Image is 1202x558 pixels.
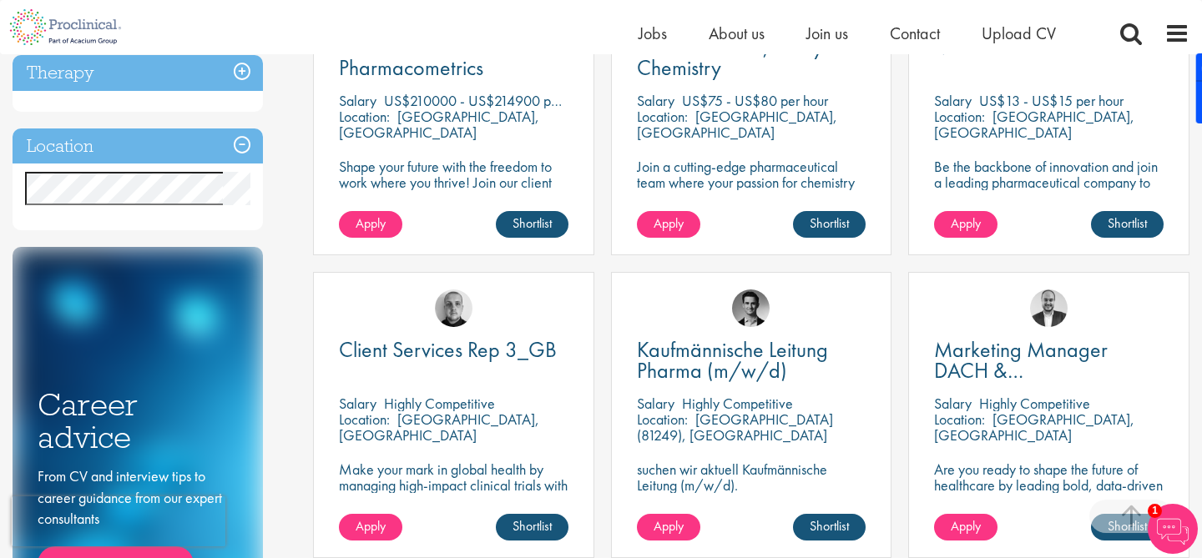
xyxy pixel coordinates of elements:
[435,289,472,327] img: Harry Budge
[339,91,376,110] span: Salary
[384,91,604,110] p: US$210000 - US$214900 per annum
[654,517,684,535] span: Apply
[637,461,866,493] p: suchen wir aktuell Kaufmännische Leitung (m/w/d).
[934,335,1135,405] span: Marketing Manager DACH & [GEOGRAPHIC_DATA]
[637,107,688,126] span: Location:
[793,211,866,238] a: Shortlist
[979,394,1090,413] p: Highly Competitive
[339,335,557,364] span: Client Services Rep 3_GB
[934,394,972,413] span: Salary
[384,394,495,413] p: Highly Competitive
[934,107,1134,142] p: [GEOGRAPHIC_DATA], [GEOGRAPHIC_DATA]
[806,23,848,44] a: Join us
[339,514,402,540] a: Apply
[339,211,402,238] a: Apply
[639,23,667,44] a: Jobs
[637,410,688,429] span: Location:
[496,514,568,540] a: Shortlist
[951,517,981,535] span: Apply
[339,410,539,445] p: [GEOGRAPHIC_DATA], [GEOGRAPHIC_DATA]
[654,214,684,232] span: Apply
[1148,504,1162,518] span: 1
[339,394,376,413] span: Salary
[339,33,483,82] span: Director of Pharmacometrics
[13,128,263,164] h3: Location
[934,158,1164,222] p: Be the backbone of innovation and join a leading pharmaceutical company to help keep life-changin...
[13,55,263,91] h3: Therapy
[339,339,568,360] a: Client Services Rep 3_GB
[637,514,700,540] a: Apply
[496,211,568,238] a: Shortlist
[637,335,828,385] span: Kaufmännische Leitung Pharma (m/w/d)
[356,214,386,232] span: Apply
[356,517,386,535] span: Apply
[934,410,985,429] span: Location:
[637,37,866,78] a: Senior Scientist, Analytical Chemistry
[637,107,837,142] p: [GEOGRAPHIC_DATA], [GEOGRAPHIC_DATA]
[339,410,390,429] span: Location:
[38,389,238,453] h3: Career advice
[793,514,866,540] a: Shortlist
[1091,211,1164,238] a: Shortlist
[934,410,1134,445] p: [GEOGRAPHIC_DATA], [GEOGRAPHIC_DATA]
[682,91,828,110] p: US$75 - US$80 per hour
[709,23,765,44] a: About us
[890,23,940,44] a: Contact
[637,33,857,82] span: Senior Scientist, Analytical Chemistry
[682,394,793,413] p: Highly Competitive
[934,211,997,238] a: Apply
[951,214,981,232] span: Apply
[339,107,539,142] p: [GEOGRAPHIC_DATA], [GEOGRAPHIC_DATA]
[339,107,390,126] span: Location:
[1030,289,1068,327] img: Aitor Melia
[637,339,866,381] a: Kaufmännische Leitung Pharma (m/w/d)
[1148,504,1198,554] img: Chatbot
[339,461,568,509] p: Make your mark in global health by managing high-impact clinical trials with a leading CRO.
[982,23,1056,44] a: Upload CV
[637,394,674,413] span: Salary
[732,289,770,327] img: Max Slevogt
[339,37,568,78] a: Director of Pharmacometrics
[934,37,1164,58] a: Materials Coordinator
[979,91,1124,110] p: US$13 - US$15 per hour
[339,158,568,222] p: Shape your future with the freedom to work where you thrive! Join our client with this Director p...
[934,91,972,110] span: Salary
[12,496,225,546] iframe: reCAPTCHA
[637,91,674,110] span: Salary
[934,461,1164,525] p: Are you ready to shape the future of healthcare by leading bold, data-driven marketing strategies...
[637,211,700,238] a: Apply
[934,514,997,540] a: Apply
[637,410,833,445] p: [GEOGRAPHIC_DATA] (81249), [GEOGRAPHIC_DATA]
[637,158,866,222] p: Join a cutting-edge pharmaceutical team where your passion for chemistry will help shape the futu...
[934,107,985,126] span: Location:
[934,339,1164,381] a: Marketing Manager DACH & [GEOGRAPHIC_DATA]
